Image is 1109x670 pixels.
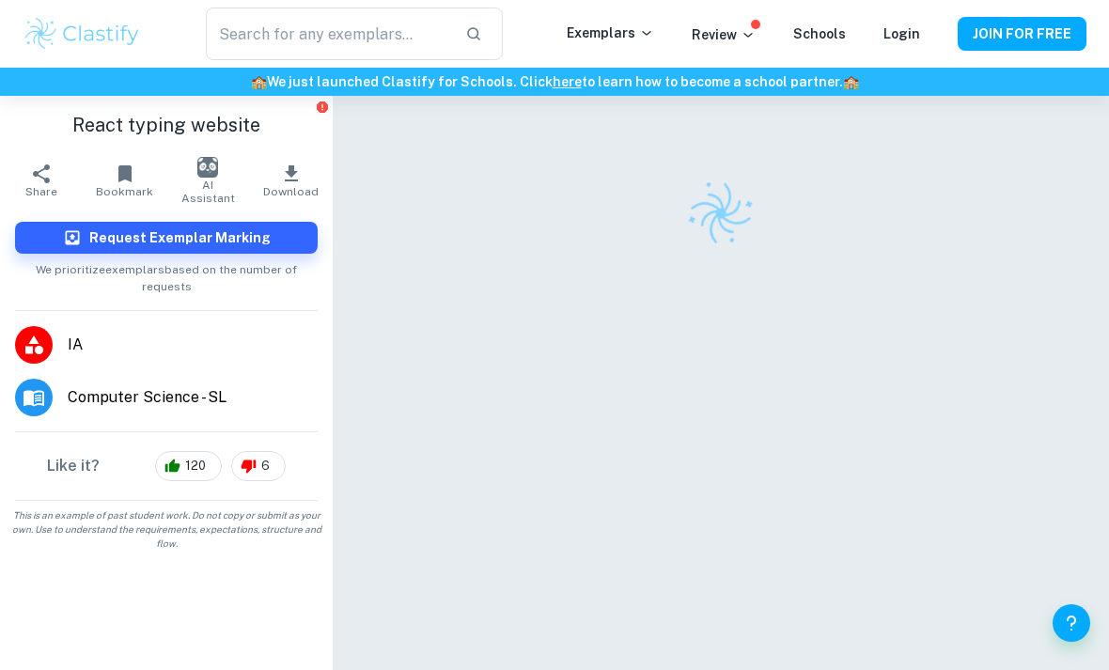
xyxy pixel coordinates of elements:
img: AI Assistant [197,157,218,178]
button: Help and Feedback [1053,604,1090,642]
span: Download [263,185,319,198]
p: Review [692,24,756,45]
span: Share [25,185,57,198]
button: Download [250,154,334,207]
a: Login [883,26,920,41]
span: 🏫 [251,74,267,89]
button: Request Exemplar Marking [15,222,318,254]
span: 6 [251,457,280,475]
span: AI Assistant [178,179,239,205]
span: Bookmark [96,185,153,198]
h6: Like it? [47,455,100,477]
span: IA [68,334,318,356]
span: 120 [175,457,216,475]
div: 6 [231,451,286,481]
button: JOIN FOR FREE [958,17,1086,51]
span: This is an example of past student work. Do not copy or submit as your own. Use to understand the... [8,508,325,551]
h6: We just launched Clastify for Schools. Click to learn how to become a school partner. [4,71,1105,92]
div: 120 [155,451,222,481]
button: Report issue [315,100,329,114]
p: Exemplars [567,23,654,43]
a: Schools [793,26,846,41]
span: Computer Science - SL [68,386,318,409]
button: AI Assistant [166,154,250,207]
button: Bookmark [84,154,167,207]
h1: React typing website [15,111,318,139]
span: We prioritize exemplars based on the number of requests [15,254,318,295]
a: here [553,74,582,89]
span: 🏫 [843,74,859,89]
img: Clastify logo [677,169,764,257]
img: Clastify logo [23,15,142,53]
h6: Request Exemplar Marking [89,227,271,248]
input: Search for any exemplars... [206,8,450,60]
